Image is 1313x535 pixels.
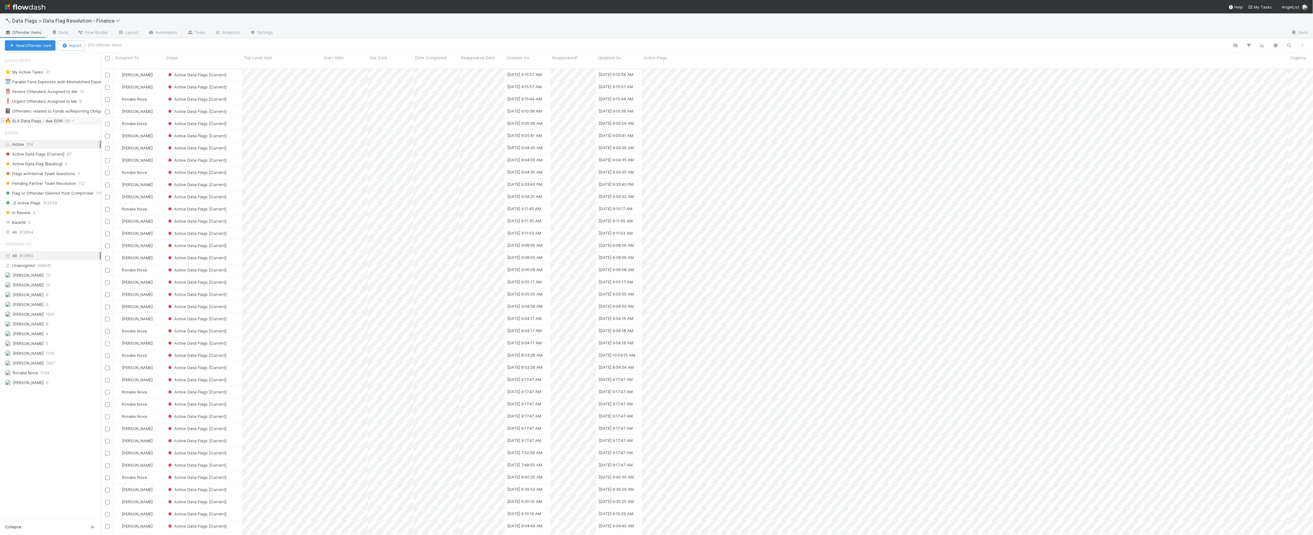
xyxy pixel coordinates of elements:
div: [DATE] 9:04:58 AM [507,303,543,309]
img: avatar_0d9988fd-9a15-4cc7-ad96-88feab9e0fa9.png [116,267,121,272]
div: [PERSON_NAME] [116,230,153,236]
img: avatar_487f705b-1efa-4920-8de6-14528bcda38c.png [116,451,121,455]
div: Active Data Flags [Current] [167,328,226,334]
div: Ronalie Nova [116,413,147,419]
input: Toggle Row Selected [105,354,110,358]
div: [DATE] 8:54:54 AM [599,364,634,370]
input: Toggle Row Selected [105,171,110,175]
img: avatar_d7f67417-030a-43ce-a3ce-a315a3ccfd08.png [5,311,11,317]
img: avatar_487f705b-1efa-4920-8de6-14528bcda38c.png [116,316,121,321]
div: [DATE] 9:08:06 AM [507,242,543,248]
span: My Tasks [1248,5,1272,9]
img: avatar_c7c7de23-09de-42ad-8e02-7981c37ee075.png [5,292,11,298]
span: Active Data Flags [Current] [167,377,226,382]
div: [DATE] 9:05:05 AM [507,291,543,297]
div: Active Data Flags [Current] [167,364,226,371]
span: Active Data Flags [Current] [167,353,226,358]
div: [PERSON_NAME] [116,377,153,383]
input: Toggle Row Selected [105,329,110,334]
span: [PERSON_NAME] [122,377,153,382]
span: [PERSON_NAME] [122,243,153,248]
div: [PERSON_NAME] [116,450,153,456]
img: avatar_8d06466b-a936-4205-8f52-b0cc03e2a179.png [5,379,11,386]
div: [PERSON_NAME] [116,242,153,249]
input: Toggle Row Selected [105,439,110,443]
div: [DATE] 9:10:38 AM [507,108,542,114]
input: Toggle Row Selected [105,207,110,212]
span: Active Data Flags [Current] [167,292,226,297]
input: Toggle Row Selected [105,97,110,102]
a: Flow Builder [73,28,113,38]
span: Active Data Flags [Current] [167,390,226,394]
img: avatar_487f705b-1efa-4920-8de6-14528bcda38c.png [116,377,121,382]
div: Ronalie Nova [116,267,147,273]
div: Ronalie Nova [116,389,147,395]
div: [PERSON_NAME] [116,218,153,224]
div: [DATE] 9:17:47 AM [507,413,541,419]
img: avatar_0d9988fd-9a15-4cc7-ad96-88feab9e0fa9.png [116,121,121,126]
div: [DATE] 8:53:28 AM [507,364,543,370]
span: Ronalie Nova [122,390,147,394]
div: Active Data Flags [Current] [167,340,226,346]
div: [PERSON_NAME] [116,462,153,468]
span: [PERSON_NAME] [122,219,153,224]
div: Ronalie Nova [116,169,147,175]
img: avatar_487f705b-1efa-4920-8de6-14528bcda38c.png [116,292,121,297]
img: avatar_d7f67417-030a-43ce-a3ce-a315a3ccfd08.png [116,341,121,346]
input: Toggle Row Selected [105,366,110,370]
div: [DATE] 9:04:35 AM [599,157,634,163]
div: Active Data Flags [Current] [167,303,226,310]
span: Active Data Flags [Current] [167,170,226,175]
div: Active Data Flags [Current] [167,84,226,90]
div: [DATE] 9:06:08 AM [507,267,543,273]
div: [DATE] 9:05:59 AM [599,120,634,126]
div: [DATE] 9:05:41 AM [507,132,542,138]
span: Active Data Flags [Current] [167,84,226,89]
span: [PERSON_NAME] [122,280,153,285]
div: [PERSON_NAME] [116,340,153,346]
a: Analytics [210,28,245,38]
div: [DATE] 9:17:47 AM [599,401,633,407]
div: [DATE] 9:04:18 AM [599,328,633,334]
img: avatar_e5ec2f5b-afc7-4357-8cf1-2139873d70b1.png [5,301,11,307]
span: Active Data Flags [Current] [167,231,226,236]
img: avatar_fee1282a-8af6-4c79-b7c7-bf2cfad99775.png [5,282,11,288]
input: Toggle Row Selected [105,146,110,151]
img: avatar_d7f67417-030a-43ce-a3ce-a315a3ccfd08.png [116,280,121,285]
div: [DATE] 9:17:47 AM [599,462,633,468]
div: [DATE] 9:06:08 AM [599,267,634,273]
span: Active Data Flags [Current] [167,451,226,455]
input: Toggle Row Selected [105,244,110,248]
span: [PERSON_NAME] [122,133,153,138]
div: [DATE] 9:17:47 AM [507,425,541,431]
div: Active Data Flags [Current] [167,218,226,224]
div: [DATE] 9:04:19 AM [599,315,633,321]
div: Active Data Flags [Current] [167,474,226,480]
div: [DATE] 9:15:57 AM [507,84,542,90]
img: avatar_8c44b08f-3bc4-4c10-8fb8-2c0d4b5a4cd3.png [5,321,11,327]
img: avatar_487f705b-1efa-4920-8de6-14528bcda38c.png [116,463,121,468]
div: [DATE] 9:15:57 AM [507,71,542,77]
div: Ronalie Nova [116,120,147,127]
input: Toggle Row Selected [105,256,110,260]
div: Active Data Flags [Current] [167,181,226,188]
img: avatar_c0d2ec3f-77e2-40ea-8107-ee7bdb5edede.png [5,331,11,337]
input: Toggle Row Selected [105,305,110,309]
div: [PERSON_NAME] [116,108,153,114]
div: Active Data Flags [Current] [167,352,226,358]
div: [DATE] 9:04:36 AM [599,145,634,151]
div: [DATE] 9:17:47 AM [599,425,633,431]
div: [DATE] 9:05:58 AM [507,120,543,126]
span: Ronalie Nova [122,97,147,102]
span: Active Data Flags [Current] [167,121,226,126]
div: Active Data Flags [Current] [167,133,226,139]
div: Active Data Flags [Current] [167,96,226,102]
div: [PERSON_NAME] [116,181,153,188]
img: avatar_0d9988fd-9a15-4cc7-ad96-88feab9e0fa9.png [116,402,121,407]
div: [PERSON_NAME] [116,364,153,371]
img: avatar_0d9988fd-9a15-4cc7-ad96-88feab9e0fa9.png [5,370,11,376]
input: Toggle Row Selected [105,134,110,138]
div: Ronalie Nova [116,96,147,102]
div: Active Data Flags [Current] [167,425,226,432]
span: Active Data Flags [Current] [167,316,226,321]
